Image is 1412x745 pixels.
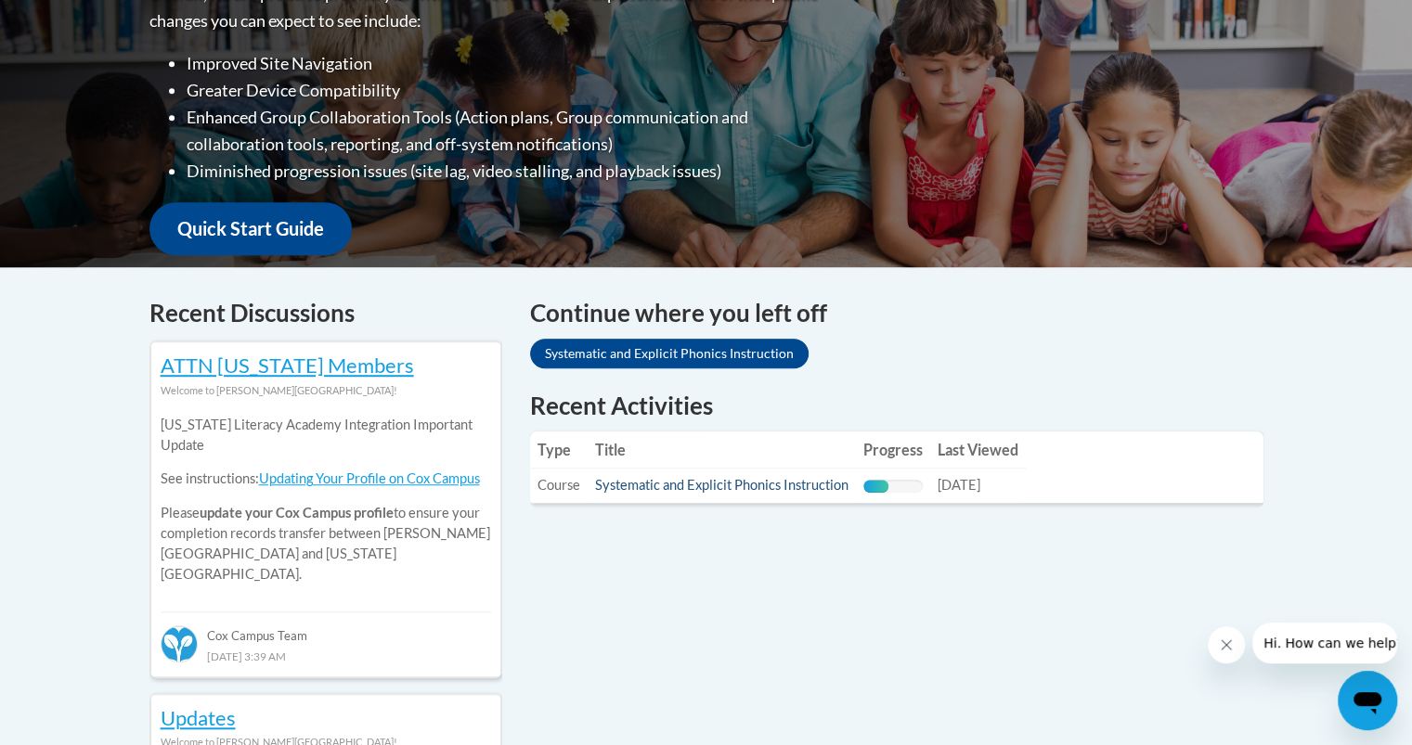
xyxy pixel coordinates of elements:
[11,13,150,28] span: Hi. How can we help?
[161,401,491,598] div: Please to ensure your completion records transfer between [PERSON_NAME][GEOGRAPHIC_DATA] and [US_...
[161,705,236,730] a: Updates
[538,477,580,493] span: Course
[530,389,1263,422] h1: Recent Activities
[595,477,848,493] a: Systematic and Explicit Phonics Instruction
[588,431,856,469] th: Title
[1252,623,1397,663] iframe: Message from company
[930,431,1026,469] th: Last Viewed
[856,431,930,469] th: Progress
[161,353,414,378] a: ATTN [US_STATE] Members
[530,295,1263,331] h4: Continue where you left off
[187,50,823,77] li: Improved Site Navigation
[259,470,480,486] a: Updating Your Profile on Cox Campus
[161,415,491,456] p: [US_STATE] Literacy Academy Integration Important Update
[161,380,491,401] div: Welcome to [PERSON_NAME][GEOGRAPHIC_DATA]!
[149,202,352,255] a: Quick Start Guide
[161,646,491,666] div: [DATE] 3:39 AM
[187,158,823,185] li: Diminished progression issues (site lag, video stalling, and playback issues)
[863,480,889,493] div: Progress, %
[161,469,491,489] p: See instructions:
[187,104,823,158] li: Enhanced Group Collaboration Tools (Action plans, Group communication and collaboration tools, re...
[938,477,980,493] span: [DATE]
[161,611,491,645] div: Cox Campus Team
[200,505,394,520] b: update your Cox Campus profile
[530,339,809,368] a: Systematic and Explicit Phonics Instruction
[161,625,198,662] img: Cox Campus Team
[1208,626,1245,663] iframe: Close message
[1338,671,1397,730] iframe: Button to launch messaging window
[187,77,823,104] li: Greater Device Compatibility
[149,295,502,331] h4: Recent Discussions
[530,431,588,469] th: Type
